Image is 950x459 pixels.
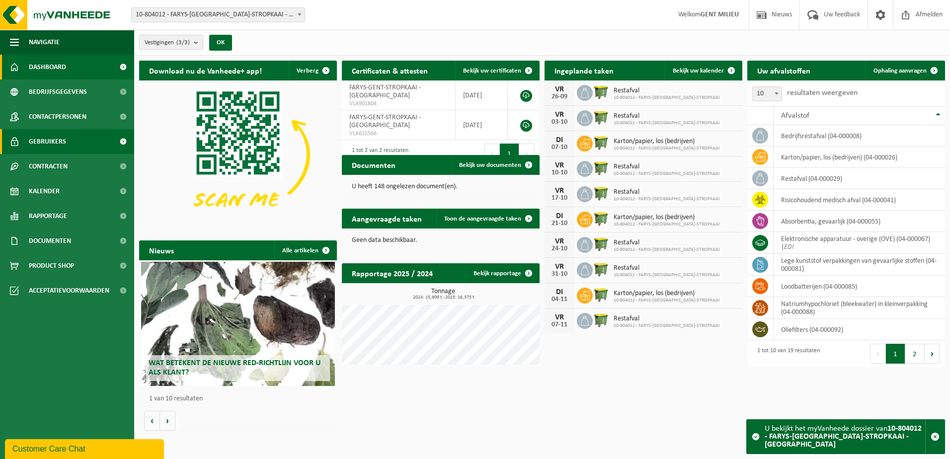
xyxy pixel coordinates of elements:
span: Restafval [614,239,720,247]
span: 10-804012 - FARYS-[GEOGRAPHIC_DATA]-STROPKAAI [614,298,720,304]
button: Vorige [144,411,160,431]
span: Navigatie [29,30,60,55]
button: 2 [905,344,925,364]
div: 04-11 [550,296,569,303]
h2: Documenten [342,155,405,174]
span: Vestigingen [145,35,190,50]
td: [DATE] [456,110,508,140]
label: resultaten weergeven [787,89,858,97]
p: U heeft 148 ongelezen document(en). [352,183,530,190]
button: Volgende [160,411,175,431]
img: WB-1100-HPE-GN-50 [593,83,610,100]
span: Restafval [614,188,720,196]
span: 10-804012 - FARYS-GENT-STROPKAAI - GENT [132,8,305,22]
a: Alle artikelen [274,240,336,260]
td: risicohoudend medisch afval (04-000041) [774,189,945,211]
div: VR [550,161,569,169]
span: Ophaling aanvragen [873,68,927,74]
strong: 10-804012 - FARYS-[GEOGRAPHIC_DATA]-STROPKAAI - [GEOGRAPHIC_DATA] [765,425,922,449]
h2: Ingeplande taken [545,61,624,80]
span: Wat betekent de nieuwe RED-richtlijn voor u als klant? [149,359,320,377]
div: 26-09 [550,93,569,100]
span: Restafval [614,112,720,120]
button: Vestigingen(3/3) [139,35,203,50]
td: karton/papier, los (bedrijven) (04-000026) [774,147,945,168]
span: 10-804012 - FARYS-[GEOGRAPHIC_DATA]-STROPKAAI [614,247,720,253]
img: WB-1100-HPE-GN-50 [593,159,610,176]
div: VR [550,85,569,93]
span: Gebruikers [29,129,66,154]
span: 10-804012 - FARYS-[GEOGRAPHIC_DATA]-STROPKAAI [614,196,720,202]
span: VLA901804 [349,100,448,108]
div: 24-10 [550,245,569,252]
span: Dashboard [29,55,66,79]
span: Product Shop [29,253,74,278]
i: EDI [784,243,793,251]
div: VR [550,111,569,119]
h2: Uw afvalstoffen [747,61,820,80]
span: FARYS-GENT-STROPKAAI - [GEOGRAPHIC_DATA] [349,84,421,99]
img: WB-1100-HPE-GN-50 [593,311,610,328]
button: Next [519,144,535,163]
span: 10-804012 - FARYS-[GEOGRAPHIC_DATA]-STROPKAAI [614,171,720,177]
a: Bekijk uw certificaten [455,61,539,80]
div: 31-10 [550,271,569,278]
span: Afvalstof [781,112,809,120]
div: VR [550,313,569,321]
a: Wat betekent de nieuwe RED-richtlijn voor u als klant? [141,262,335,386]
button: 1 [886,344,905,364]
button: OK [209,35,232,51]
div: 03-10 [550,119,569,126]
p: Geen data beschikbaar. [352,237,530,244]
td: loodbatterijen (04-000085) [774,276,945,297]
span: Acceptatievoorwaarden [29,278,109,303]
div: 21-10 [550,220,569,227]
iframe: chat widget [5,437,166,459]
a: Bekijk uw documenten [451,155,539,175]
h3: Tonnage [347,288,540,300]
div: VR [550,263,569,271]
img: WB-1100-HPE-GN-50 [593,109,610,126]
span: 10-804012 - FARYS-[GEOGRAPHIC_DATA]-STROPKAAI [614,323,720,329]
div: U bekijkt het myVanheede dossier van [765,420,925,454]
span: Bedrijfsgegevens [29,79,87,104]
div: DI [550,288,569,296]
img: WB-1100-HPE-GN-50 [593,210,610,227]
img: WB-1100-HPE-GN-50 [593,286,610,303]
span: Bekijk uw documenten [459,162,521,168]
span: Verberg [297,68,318,74]
h2: Aangevraagde taken [342,209,432,228]
div: 17-10 [550,195,569,202]
span: 10-804012 - FARYS-[GEOGRAPHIC_DATA]-STROPKAAI [614,272,720,278]
div: 07-10 [550,144,569,151]
div: VR [550,237,569,245]
h2: Rapportage 2025 / 2024 [342,263,443,283]
button: Previous [870,344,886,364]
div: DI [550,212,569,220]
span: VLA615566 [349,130,448,138]
img: Download de VHEPlus App [139,80,337,229]
span: 10 [753,87,782,101]
div: 07-11 [550,321,569,328]
span: Contracten [29,154,68,179]
span: 10-804012 - FARYS-[GEOGRAPHIC_DATA]-STROPKAAI [614,146,720,152]
img: WB-1100-HPE-GN-50 [593,185,610,202]
span: Restafval [614,163,720,171]
span: 2024: 15,909 t - 2025: 16,375 t [347,295,540,300]
span: Kalender [29,179,60,204]
span: Bekijk uw kalender [673,68,724,74]
span: Rapportage [29,204,67,229]
span: 10-804012 - FARYS-GENT-STROPKAAI - GENT [131,7,305,22]
button: Verberg [289,61,336,80]
img: WB-1100-HPE-GN-50 [593,235,610,252]
div: VR [550,187,569,195]
td: restafval (04-000029) [774,168,945,189]
span: Karton/papier, los (bedrijven) [614,138,720,146]
button: Previous [484,144,500,163]
span: 10-804012 - FARYS-[GEOGRAPHIC_DATA]-STROPKAAI [614,222,720,228]
a: Ophaling aanvragen [866,61,944,80]
div: DI [550,136,569,144]
h2: Download nu de Vanheede+ app! [139,61,272,80]
span: 10-804012 - FARYS-[GEOGRAPHIC_DATA]-STROPKAAI [614,120,720,126]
